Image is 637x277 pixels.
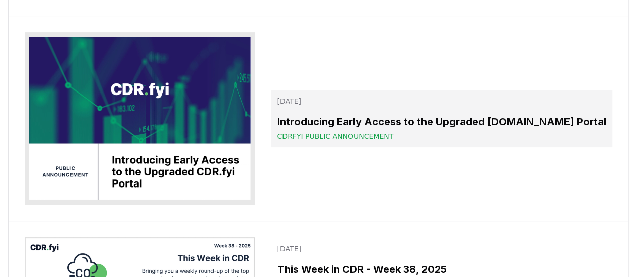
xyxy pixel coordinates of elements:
p: [DATE] [277,244,606,254]
h3: Introducing Early Access to the Upgraded [DOMAIN_NAME] Portal [277,114,606,129]
h3: This Week in CDR - Week 38, 2025 [277,262,606,277]
p: [DATE] [277,96,606,106]
a: [DATE]Introducing Early Access to the Upgraded [DOMAIN_NAME] PortalCDRfyi Public Announcement [271,90,612,147]
img: Introducing Early Access to the Upgraded CDR.fyi Portal blog post image [25,32,255,205]
span: CDRfyi Public Announcement [277,131,393,141]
